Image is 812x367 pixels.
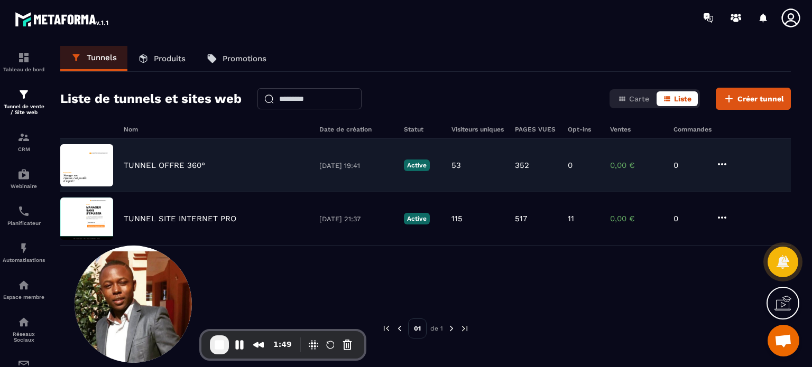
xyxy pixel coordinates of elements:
button: Créer tunnel [716,88,791,110]
a: formationformationTableau de bord [3,43,45,80]
span: Carte [629,95,649,103]
h6: Nom [124,126,309,133]
p: 352 [515,161,529,170]
p: TUNNEL SITE INTERNET PRO [124,214,236,223]
p: TUNNEL OFFRE 360° [124,161,205,170]
p: 115 [451,214,463,223]
a: formationformationCRM [3,123,45,160]
p: Active [404,213,430,224]
p: Tunnel de vente / Site web [3,103,45,115]
img: prev [382,324,391,333]
p: Webinaire [3,183,45,189]
img: scheduler [17,205,30,218]
button: Carte [612,91,656,106]
p: CRM [3,146,45,152]
a: automationsautomationsAutomatisations [3,234,45,271]
h6: Date de création [319,126,393,133]
p: 0 [673,214,705,223]
a: Tunnels [60,46,127,71]
img: formation [17,131,30,144]
a: Produits [127,46,196,71]
h6: Visiteurs uniques [451,126,504,133]
p: 0,00 € [610,214,663,223]
span: Liste [674,95,691,103]
p: Planificateur [3,220,45,226]
p: Tableau de bord [3,67,45,72]
p: Espace membre [3,294,45,300]
img: formation [17,51,30,64]
p: 0,00 € [610,161,663,170]
a: Ouvrir le chat [768,325,799,356]
p: 01 [408,318,427,338]
p: Produits [154,54,186,63]
p: [DATE] 21:37 [319,215,393,223]
h2: Liste de tunnels et sites web [60,88,242,109]
a: schedulerschedulerPlanificateur [3,197,45,234]
a: automationsautomationsEspace membre [3,271,45,308]
button: Liste [657,91,698,106]
p: Automatisations [3,257,45,263]
p: Tunnels [87,53,117,62]
img: formation [17,88,30,101]
img: image [60,144,113,186]
img: image [60,197,113,240]
span: Créer tunnel [737,93,784,104]
a: formationformationTunnel de vente / Site web [3,80,45,123]
p: 11 [568,214,574,223]
p: Réseaux Sociaux [3,331,45,343]
p: [DATE] 19:41 [319,162,393,170]
p: Promotions [223,54,266,63]
img: automations [17,168,30,181]
img: next [447,324,456,333]
p: de 1 [430,324,443,333]
h6: Commandes [673,126,712,133]
h6: Opt-ins [568,126,599,133]
img: next [460,324,469,333]
p: 517 [515,214,527,223]
a: automationsautomationsWebinaire [3,160,45,197]
img: prev [395,324,404,333]
a: Promotions [196,46,277,71]
img: social-network [17,316,30,328]
img: automations [17,279,30,291]
h6: PAGES VUES [515,126,557,133]
img: logo [15,10,110,29]
p: Active [404,159,430,171]
p: 0 [673,161,705,170]
p: 0 [568,161,573,170]
a: social-networksocial-networkRéseaux Sociaux [3,308,45,351]
img: automations [17,242,30,255]
p: 53 [451,161,461,170]
h6: Ventes [610,126,663,133]
h6: Statut [404,126,441,133]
